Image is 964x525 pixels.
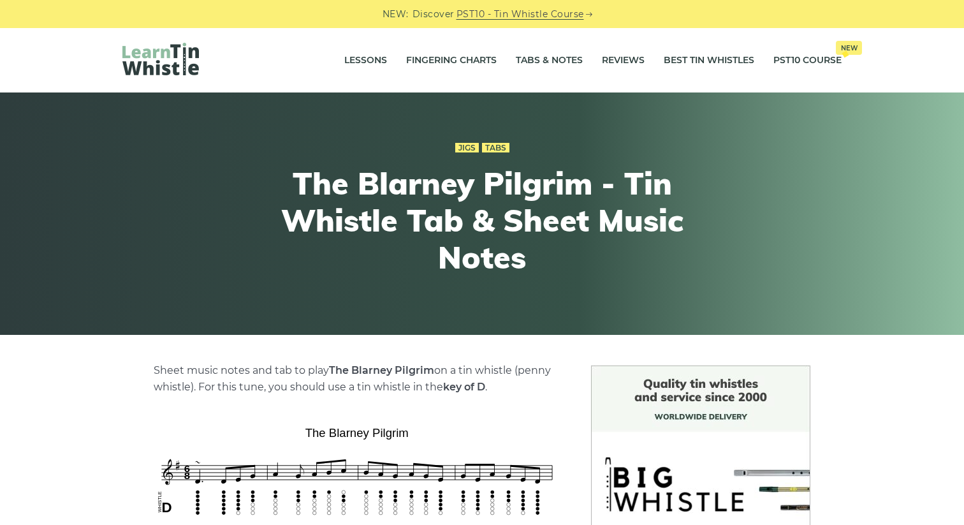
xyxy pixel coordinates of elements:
a: Reviews [602,45,645,77]
h1: The Blarney Pilgrim - Tin Whistle Tab & Sheet Music Notes [247,165,717,276]
a: Lessons [344,45,387,77]
a: Best Tin Whistles [664,45,754,77]
a: PST10 CourseNew [773,45,842,77]
strong: The Blarney Pilgrim [329,364,434,376]
a: Tabs [482,143,509,153]
a: Fingering Charts [406,45,497,77]
p: Sheet music notes and tab to play on a tin whistle (penny whistle). For this tune, you should use... [154,362,560,396]
strong: key of D [443,381,485,393]
a: Tabs & Notes [516,45,583,77]
img: LearnTinWhistle.com [122,43,199,75]
a: Jigs [455,143,479,153]
span: New [836,41,862,55]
